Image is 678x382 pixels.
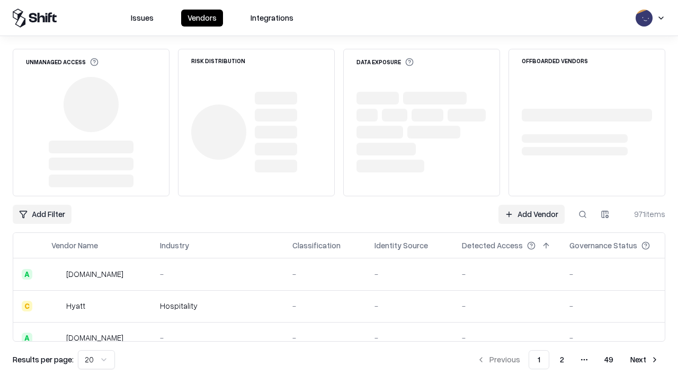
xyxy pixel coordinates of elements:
div: Detected Access [462,240,523,251]
div: Classification [292,240,341,251]
button: Integrations [244,10,300,27]
div: - [292,332,358,343]
div: Offboarded Vendors [522,58,588,64]
div: A [22,333,32,343]
button: 49 [596,350,622,369]
div: - [374,268,445,280]
div: C [22,301,32,311]
div: - [374,332,445,343]
div: - [292,268,358,280]
div: Vendor Name [51,240,98,251]
button: Add Filter [13,205,72,224]
div: - [462,268,552,280]
div: Industry [160,240,189,251]
div: - [374,300,445,311]
div: Unmanaged Access [26,58,99,66]
div: Governance Status [569,240,637,251]
div: - [569,332,667,343]
button: Next [624,350,665,369]
div: Hyatt [66,300,85,311]
button: 2 [551,350,573,369]
img: intrado.com [51,269,62,280]
div: Identity Source [374,240,428,251]
div: Data Exposure [356,58,414,66]
button: 1 [529,350,549,369]
div: Risk Distribution [191,58,245,64]
img: Hyatt [51,301,62,311]
div: Hospitality [160,300,275,311]
button: Vendors [181,10,223,27]
div: 971 items [623,209,665,220]
div: [DOMAIN_NAME] [66,268,123,280]
div: - [569,300,667,311]
div: - [160,268,275,280]
div: - [292,300,358,311]
div: A [22,269,32,280]
div: - [160,332,275,343]
a: Add Vendor [498,205,565,224]
img: primesec.co.il [51,333,62,343]
div: - [462,300,552,311]
div: - [569,268,667,280]
div: - [462,332,552,343]
p: Results per page: [13,354,74,365]
nav: pagination [470,350,665,369]
div: [DOMAIN_NAME] [66,332,123,343]
button: Issues [124,10,160,27]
